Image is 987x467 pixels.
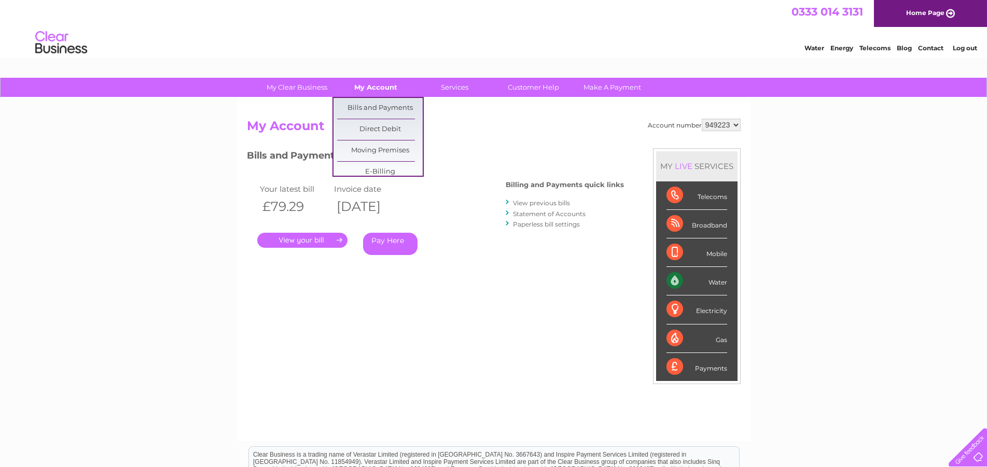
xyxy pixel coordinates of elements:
[35,27,88,59] img: logo.png
[412,78,497,97] a: Services
[331,196,406,217] th: [DATE]
[363,233,418,255] a: Pay Here
[918,44,943,52] a: Contact
[666,181,727,210] div: Telecoms
[666,238,727,267] div: Mobile
[897,44,912,52] a: Blog
[337,162,423,182] a: E-Billing
[257,196,332,217] th: £79.29
[791,5,863,18] a: 0333 014 3131
[666,324,727,353] div: Gas
[333,78,419,97] a: My Account
[513,220,580,228] a: Paperless bill settings
[666,295,727,324] div: Electricity
[337,119,423,140] a: Direct Debit
[569,78,655,97] a: Make A Payment
[254,78,340,97] a: My Clear Business
[331,182,406,196] td: Invoice date
[513,199,570,207] a: View previous bills
[249,6,739,50] div: Clear Business is a trading name of Verastar Limited (registered in [GEOGRAPHIC_DATA] No. 3667643...
[337,98,423,119] a: Bills and Payments
[666,267,727,295] div: Water
[247,119,741,138] h2: My Account
[337,140,423,161] a: Moving Premises
[648,119,741,131] div: Account number
[491,78,576,97] a: Customer Help
[953,44,977,52] a: Log out
[656,151,738,181] div: MY SERVICES
[257,182,332,196] td: Your latest bill
[804,44,824,52] a: Water
[673,161,694,171] div: LIVE
[257,233,347,248] a: .
[859,44,891,52] a: Telecoms
[666,210,727,238] div: Broadband
[247,148,624,166] h3: Bills and Payments
[666,353,727,381] div: Payments
[830,44,853,52] a: Energy
[506,181,624,189] h4: Billing and Payments quick links
[513,210,586,218] a: Statement of Accounts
